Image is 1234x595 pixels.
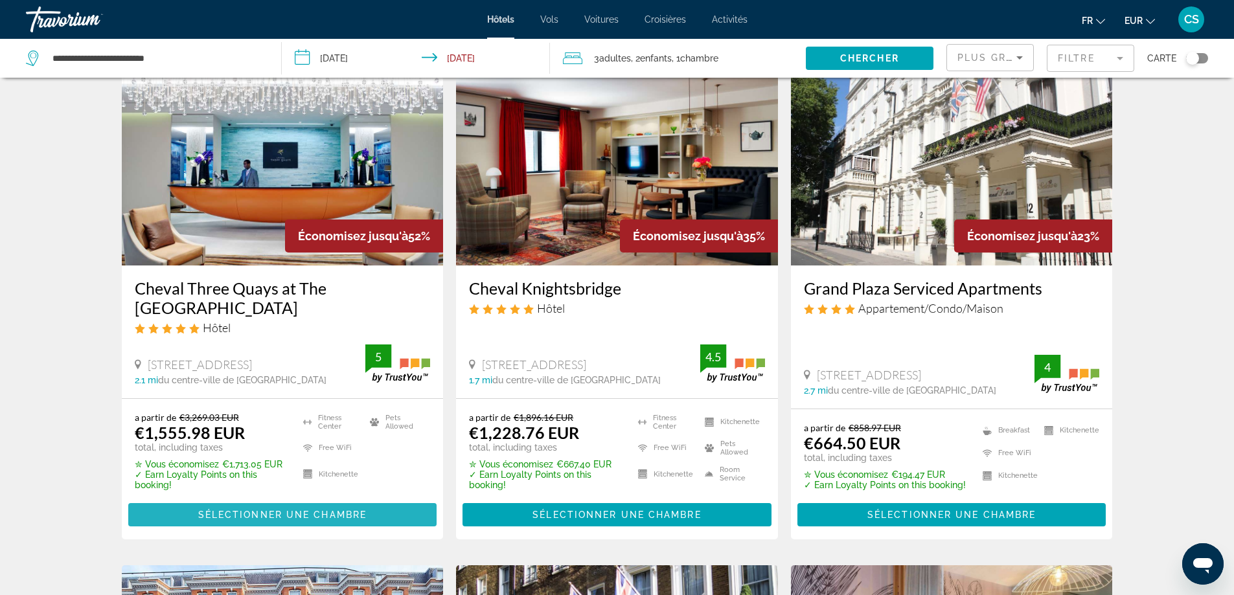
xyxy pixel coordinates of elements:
li: Free WiFi [297,438,363,458]
img: Hotel image [456,58,778,265]
p: total, including taxes [469,442,622,453]
div: 4 [1034,359,1060,375]
span: [STREET_ADDRESS] [148,357,252,372]
span: a partir de [804,422,845,433]
div: 4.5 [700,349,726,365]
button: User Menu [1174,6,1208,33]
span: Économisez jusqu'à [967,229,1077,243]
p: total, including taxes [135,442,288,453]
span: fr [1082,16,1093,26]
span: [STREET_ADDRESS] [482,357,586,372]
span: Économisez jusqu'à [298,229,408,243]
li: Kitchenette [1038,422,1099,438]
mat-select: Sort by [957,50,1023,65]
a: Cheval Three Quays at The [GEOGRAPHIC_DATA] [135,278,431,317]
span: , 1 [672,49,718,67]
span: ✮ Vous économisez [135,459,219,469]
span: Plus grandes économies [957,52,1112,63]
div: 4 star Apartment [804,301,1100,315]
span: Sélectionner une chambre [867,510,1036,520]
div: 5 star Hotel [135,320,431,335]
del: €3,269.03 EUR [179,412,239,423]
span: Appartement/Condo/Maison [858,301,1003,315]
iframe: Bouton de lancement de la fenêtre de messagerie [1182,543,1224,585]
button: Chercher [806,47,933,70]
span: du centre-ville de [GEOGRAPHIC_DATA] [492,375,661,385]
li: Fitness Center [297,412,363,431]
a: Grand Plaza Serviced Apartments [804,278,1100,298]
button: Change language [1082,11,1105,30]
img: Hotel image [791,58,1113,265]
p: €194.47 EUR [804,469,966,480]
a: Sélectionner une chambre [797,506,1106,521]
a: Travorium [26,3,155,36]
a: Hôtels [487,14,514,25]
button: Filter [1047,44,1134,73]
div: 23% [954,219,1112,253]
span: Enfants [640,53,672,63]
span: Sélectionner une chambre [532,510,701,520]
a: Sélectionner une chambre [463,506,771,521]
p: ✓ Earn Loyalty Points on this booking! [135,469,288,490]
span: Carte [1147,49,1176,67]
span: Chambre [680,53,718,63]
span: EUR [1125,16,1143,26]
img: trustyou-badge.svg [700,344,765,383]
span: 3 [594,49,631,67]
a: Cheval Knightsbridge [469,278,765,298]
span: Adultes [599,53,631,63]
li: Free WiFi [632,438,698,458]
del: €1,896.16 EUR [514,412,573,423]
span: ✮ Vous économisez [804,469,888,480]
li: Room Service [698,464,765,484]
a: Activités [712,14,748,25]
a: Voitures [584,14,619,25]
img: Hotel image [122,58,444,265]
p: ✓ Earn Loyalty Points on this booking! [469,469,622,490]
button: Sélectionner une chambre [797,503,1106,526]
button: Sélectionner une chambre [463,503,771,526]
del: €858.97 EUR [849,422,901,433]
p: €1,713.05 EUR [135,459,288,469]
li: Kitchenette [632,464,698,484]
span: Hôtel [537,301,565,315]
span: a partir de [469,412,510,423]
a: Sélectionner une chambre [128,506,437,521]
span: [STREET_ADDRESS] [817,368,921,382]
a: Vols [540,14,558,25]
li: Pets Allowed [363,412,430,431]
span: a partir de [135,412,176,423]
span: Sélectionner une chambre [198,510,367,520]
button: Check-in date: Oct 21, 2025 Check-out date: Oct 23, 2025 [282,39,551,78]
li: Free WiFi [976,445,1038,461]
a: Croisières [645,14,686,25]
p: total, including taxes [804,453,966,463]
span: CS [1184,13,1199,26]
li: Pets Allowed [698,438,765,458]
span: , 2 [631,49,672,67]
button: Travelers: 3 adults, 2 children [550,39,806,78]
span: Économisez jusqu'à [633,229,743,243]
span: 2.1 mi [135,375,158,385]
li: Kitchenette [976,467,1038,484]
li: Kitchenette [297,464,363,484]
button: Toggle map [1176,52,1208,64]
ins: €1,228.76 EUR [469,423,579,442]
div: 52% [285,219,443,253]
ins: €1,555.98 EUR [135,423,245,442]
ins: €664.50 EUR [804,433,900,453]
span: 2.7 mi [804,385,828,396]
div: 5 star Hotel [469,301,765,315]
li: Fitness Center [632,412,698,431]
img: trustyou-badge.svg [365,344,430,383]
p: €667.40 EUR [469,459,622,469]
